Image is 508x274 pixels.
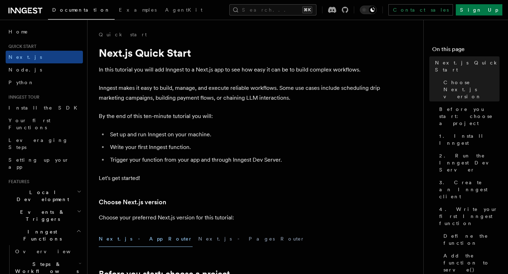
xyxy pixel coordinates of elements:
[8,54,42,60] span: Next.js
[6,134,83,154] a: Leveraging Steps
[108,155,381,165] li: Trigger your function from your app and through Inngest Dev Server.
[443,232,500,247] span: Define the function
[8,80,34,85] span: Python
[99,231,193,247] button: Next.js - App Router
[8,118,50,130] span: Your first Functions
[435,59,500,73] span: Next.js Quick Start
[165,7,202,13] span: AgentKit
[161,2,207,19] a: AgentKit
[302,6,312,13] kbd: ⌘K
[8,157,69,170] span: Setting up your app
[436,149,500,176] a: 2. Run the Inngest Dev Server
[436,203,500,230] a: 4. Write your first Inngest function
[12,245,83,258] a: Overview
[6,154,83,173] a: Setting up your app
[439,179,500,200] span: 3. Create an Inngest client
[6,114,83,134] a: Your first Functions
[6,206,83,225] button: Events & Triggers
[8,67,42,73] span: Node.js
[6,51,83,63] a: Next.js
[99,83,381,103] p: Inngest makes it easy to build, manage, and execute reliable workflows. Some use cases include sc...
[52,7,110,13] span: Documentation
[99,213,381,223] p: Choose your preferred Next.js version for this tutorial:
[99,46,381,59] h1: Next.js Quick Start
[439,206,500,227] span: 4. Write your first Inngest function
[6,208,77,223] span: Events & Triggers
[6,63,83,76] a: Node.js
[439,106,500,127] span: Before you start: choose a project
[99,111,381,121] p: By the end of this ten-minute tutorial you will:
[436,103,500,130] a: Before you start: choose a project
[229,4,316,15] button: Search...⌘K
[108,130,381,139] li: Set up and run Inngest on your machine.
[15,249,88,254] span: Overview
[99,31,147,38] a: Quick start
[8,105,81,111] span: Install the SDK
[115,2,161,19] a: Examples
[119,7,157,13] span: Examples
[439,152,500,173] span: 2. Run the Inngest Dev Server
[99,65,381,75] p: In this tutorial you will add Inngest to a Next.js app to see how easy it can be to build complex...
[388,4,453,15] a: Contact sales
[436,176,500,203] a: 3. Create an Inngest client
[432,56,500,76] a: Next.js Quick Start
[360,6,377,14] button: Toggle dark mode
[6,44,36,49] span: Quick start
[6,25,83,38] a: Home
[8,137,68,150] span: Leveraging Steps
[8,28,28,35] span: Home
[441,230,500,249] a: Define the function
[456,4,502,15] a: Sign Up
[443,79,500,100] span: Choose Next.js version
[439,132,500,147] span: 1. Install Inngest
[6,228,76,242] span: Inngest Functions
[6,189,77,203] span: Local Development
[48,2,115,20] a: Documentation
[6,101,83,114] a: Install the SDK
[6,186,83,206] button: Local Development
[99,173,381,183] p: Let's get started!
[6,76,83,89] a: Python
[108,142,381,152] li: Write your first Inngest function.
[6,225,83,245] button: Inngest Functions
[443,252,500,273] span: Add the function to serve()
[432,45,500,56] h4: On this page
[198,231,305,247] button: Next.js - Pages Router
[6,179,29,185] span: Features
[99,197,166,207] a: Choose Next.js version
[436,130,500,149] a: 1. Install Inngest
[441,76,500,103] a: Choose Next.js version
[6,94,40,100] span: Inngest tour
